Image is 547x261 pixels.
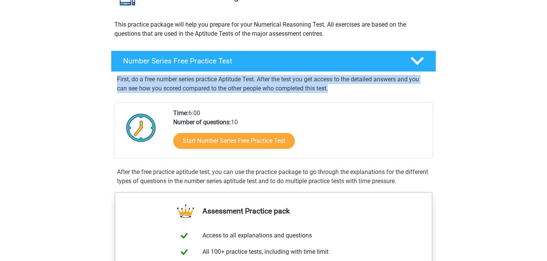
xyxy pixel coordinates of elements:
[173,109,188,117] b: Time:
[168,109,432,158] div: 6:00 10
[122,109,160,147] img: Clock
[173,133,295,149] a: Start Number Series Free Practice Test
[114,168,433,186] div: After the free practice aptitude test, you can use the practice package to go through the explana...
[117,75,430,93] p: First, do a free number series practice Aptitude Test. After the test you get access to the detai...
[114,20,433,38] p: This practice package will help you prepare for your Numerical Reasoning Test. All exercises are ...
[108,51,439,72] a: Number Series Free Practice Test
[123,57,398,65] h4: Number Series Free Practice Test
[173,119,231,126] b: Number of questions:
